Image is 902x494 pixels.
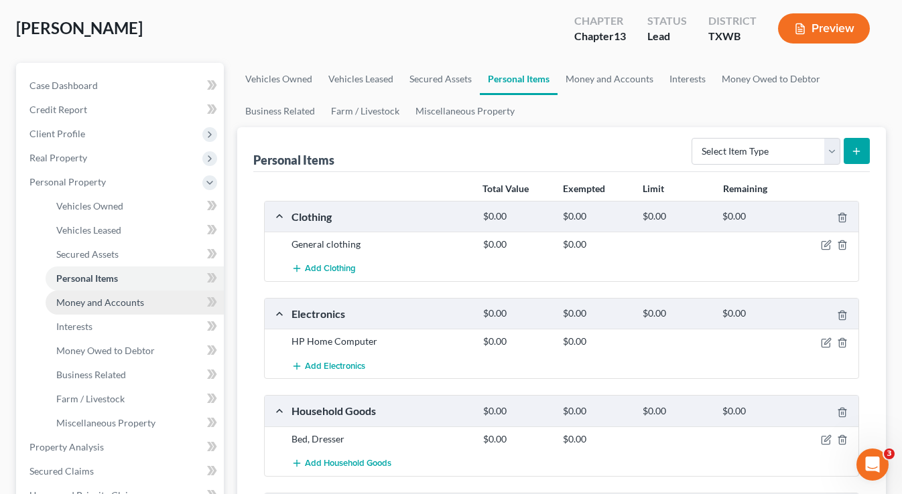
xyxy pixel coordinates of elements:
[29,465,94,477] span: Secured Claims
[292,451,391,476] button: Add Household Goods
[636,210,716,223] div: $0.00
[46,291,224,315] a: Money and Accounts
[305,458,391,469] span: Add Household Goods
[56,345,155,356] span: Money Owed to Debtor
[643,183,664,194] strong: Limit
[56,272,118,284] span: Personal Items
[46,194,224,218] a: Vehicles Owned
[285,432,476,446] div: Bed, Dresser
[46,218,224,242] a: Vehicles Leased
[716,405,795,418] div: $0.00
[56,393,125,404] span: Farm / Livestock
[323,95,407,127] a: Farm / Livestock
[556,405,636,418] div: $0.00
[884,448,895,459] span: 3
[19,74,224,98] a: Case Dashboard
[56,224,121,236] span: Vehicles Leased
[723,183,767,194] strong: Remaining
[476,405,556,418] div: $0.00
[56,200,123,212] span: Vehicles Owned
[46,411,224,435] a: Miscellaneous Property
[556,432,636,446] div: $0.00
[285,307,476,321] div: Electronics
[29,104,87,115] span: Credit Report
[558,63,661,95] a: Money and Accounts
[19,98,224,122] a: Credit Report
[285,335,476,348] div: HP Home Computer
[636,307,716,320] div: $0.00
[285,404,476,418] div: Household Goods
[305,264,356,274] span: Add Clothing
[614,29,626,42] span: 13
[476,307,556,320] div: $0.00
[556,238,636,251] div: $0.00
[708,29,757,44] div: TXWB
[716,307,795,320] div: $0.00
[56,248,119,260] span: Secured Assets
[292,353,365,378] button: Add Electronics
[778,13,870,44] button: Preview
[237,95,323,127] a: Business Related
[636,405,716,418] div: $0.00
[476,210,556,223] div: $0.00
[29,128,85,139] span: Client Profile
[574,29,626,44] div: Chapter
[305,361,365,372] span: Add Electronics
[237,63,320,95] a: Vehicles Owned
[401,63,480,95] a: Secured Assets
[285,210,476,224] div: Clothing
[716,210,795,223] div: $0.00
[482,183,529,194] strong: Total Value
[556,210,636,223] div: $0.00
[29,152,87,163] span: Real Property
[647,13,687,29] div: Status
[56,297,144,308] span: Money and Accounts
[46,363,224,387] a: Business Related
[661,63,714,95] a: Interests
[46,387,224,411] a: Farm / Livestock
[29,441,104,452] span: Property Analysis
[29,176,106,187] span: Personal Property
[19,459,224,483] a: Secured Claims
[19,435,224,459] a: Property Analysis
[29,80,98,91] span: Case Dashboard
[285,238,476,251] div: General clothing
[46,315,224,339] a: Interests
[708,13,757,29] div: District
[56,321,92,332] span: Interests
[253,152,334,168] div: Personal Items
[480,63,558,95] a: Personal Items
[556,335,636,348] div: $0.00
[476,238,556,251] div: $0.00
[476,335,556,348] div: $0.00
[56,369,126,380] span: Business Related
[563,183,605,194] strong: Exempted
[556,307,636,320] div: $0.00
[46,266,224,291] a: Personal Items
[856,448,889,481] iframe: Intercom live chat
[56,417,155,428] span: Miscellaneous Property
[476,432,556,446] div: $0.00
[16,18,143,37] span: [PERSON_NAME]
[320,63,401,95] a: Vehicles Leased
[574,13,626,29] div: Chapter
[407,95,523,127] a: Miscellaneous Property
[714,63,828,95] a: Money Owed to Debtor
[46,242,224,266] a: Secured Assets
[292,256,356,281] button: Add Clothing
[46,339,224,363] a: Money Owed to Debtor
[647,29,687,44] div: Lead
